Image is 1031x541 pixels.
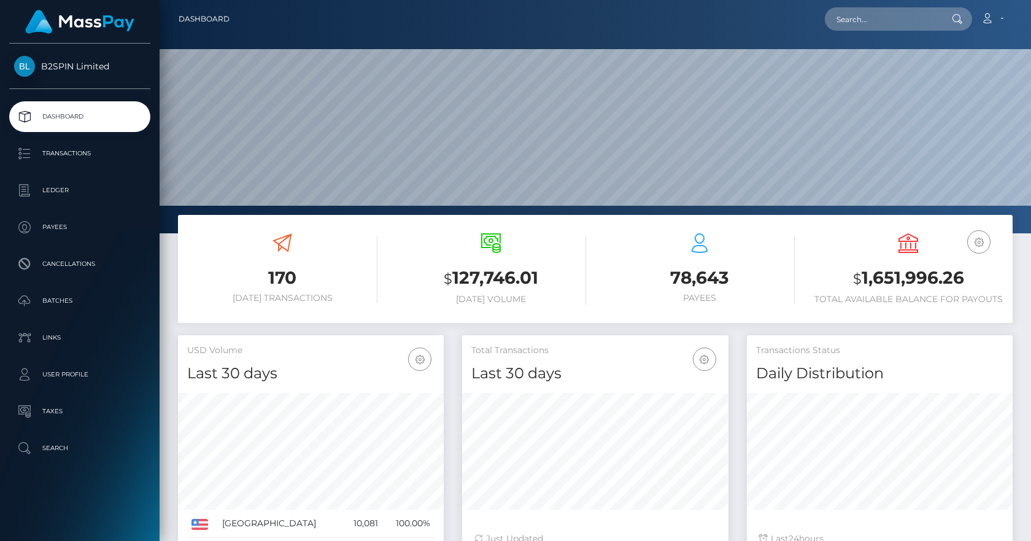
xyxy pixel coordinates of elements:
[9,175,150,206] a: Ledger
[813,294,1003,305] h6: Total Available Balance for Payouts
[191,519,208,530] img: US.png
[9,433,150,464] a: Search
[187,293,377,303] h6: [DATE] Transactions
[396,266,586,291] h3: 127,746.01
[9,286,150,316] a: Batches
[218,510,342,538] td: [GEOGRAPHIC_DATA]
[14,218,145,236] p: Payees
[342,510,383,538] td: 10,081
[14,181,145,200] p: Ledger
[853,270,862,287] small: $
[604,266,795,290] h3: 78,643
[9,138,150,169] a: Transactions
[825,7,940,31] input: Search...
[187,344,434,357] h5: USD Volume
[187,363,434,384] h4: Last 30 days
[9,359,150,390] a: User Profile
[14,255,145,273] p: Cancellations
[9,396,150,427] a: Taxes
[14,107,145,126] p: Dashboard
[9,101,150,132] a: Dashboard
[14,56,35,77] img: B2SPIN Limited
[179,6,230,32] a: Dashboard
[14,144,145,163] p: Transactions
[9,212,150,243] a: Payees
[9,322,150,353] a: Links
[14,292,145,310] p: Batches
[813,266,1003,291] h3: 1,651,996.26
[14,439,145,457] p: Search
[382,510,434,538] td: 100.00%
[756,344,1003,357] h5: Transactions Status
[187,266,377,290] h3: 170
[9,249,150,279] a: Cancellations
[396,294,586,305] h6: [DATE] Volume
[756,363,1003,384] h4: Daily Distribution
[25,10,134,34] img: MassPay Logo
[14,365,145,384] p: User Profile
[604,293,795,303] h6: Payees
[14,329,145,347] p: Links
[471,344,719,357] h5: Total Transactions
[444,270,452,287] small: $
[9,61,150,72] span: B2SPIN Limited
[471,363,719,384] h4: Last 30 days
[14,402,145,421] p: Taxes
